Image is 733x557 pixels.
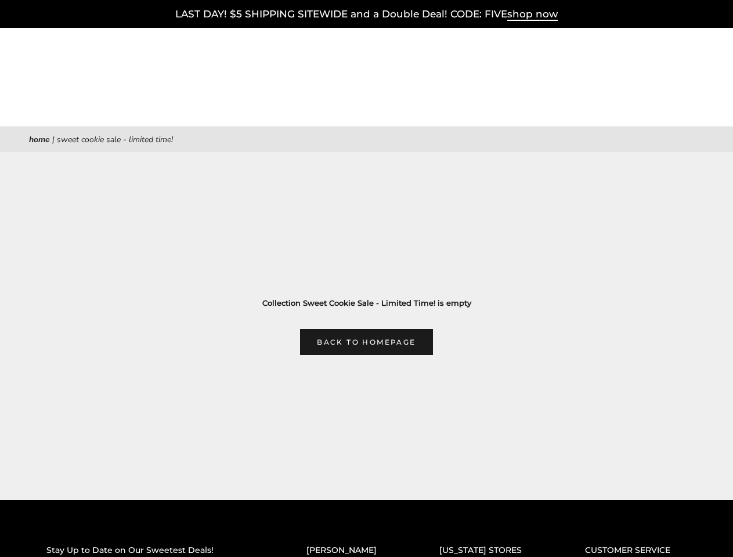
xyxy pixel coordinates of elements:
a: LAST DAY! $5 SHIPPING SITEWIDE and a Double Deal! CODE: FIVEshop now [175,8,558,21]
nav: breadcrumbs [29,133,704,146]
span: Sweet Cookie Sale - Limited Time! [57,134,173,145]
h2: CUSTOMER SERVICE [585,544,687,557]
span: | [52,134,55,145]
h2: Stay Up to Date on Our Sweetest Deals! [46,544,260,557]
h3: Collection Sweet Cookie Sale - Limited Time! is empty [46,297,687,309]
a: Back to homepage [300,329,432,355]
h2: [US_STATE] STORES [439,544,539,557]
a: Home [29,134,50,145]
span: shop now [507,8,558,21]
h2: [PERSON_NAME] [306,544,393,557]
